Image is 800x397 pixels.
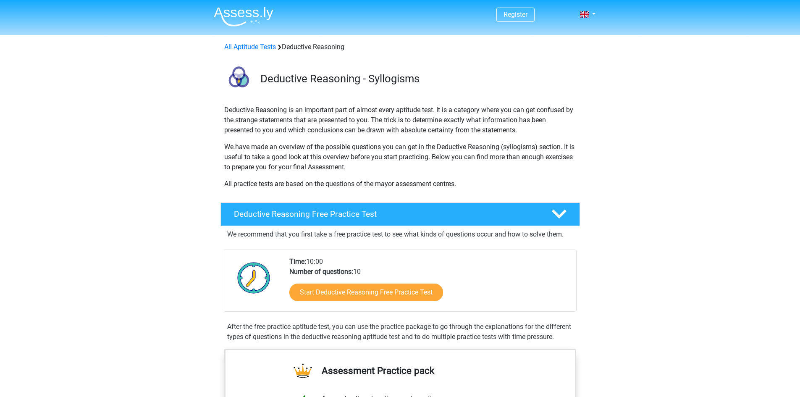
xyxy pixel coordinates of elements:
[224,322,577,342] div: After the free practice aptitude test, you can use the practice package to go through the explana...
[289,268,353,276] b: Number of questions:
[224,43,276,51] a: All Aptitude Tests
[233,257,275,299] img: Clock
[234,209,538,219] h4: Deductive Reasoning Free Practice Test
[214,7,273,26] img: Assessly
[224,142,576,172] p: We have made an overview of the possible questions you can get in the Deductive Reasoning (syllog...
[217,202,583,226] a: Deductive Reasoning Free Practice Test
[283,257,576,311] div: 10:00 10
[227,229,573,239] p: We recommend that you first take a free practice test to see what kinds of questions occur and ho...
[221,62,257,98] img: deductive reasoning
[289,284,443,301] a: Start Deductive Reasoning Free Practice Test
[289,258,306,266] b: Time:
[221,42,580,52] div: Deductive Reasoning
[260,72,573,85] h3: Deductive Reasoning - Syllogisms
[224,105,576,135] p: Deductive Reasoning is an important part of almost every aptitude test. It is a category where yo...
[504,11,527,18] a: Register
[224,179,576,189] p: All practice tests are based on the questions of the mayor assessment centres.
